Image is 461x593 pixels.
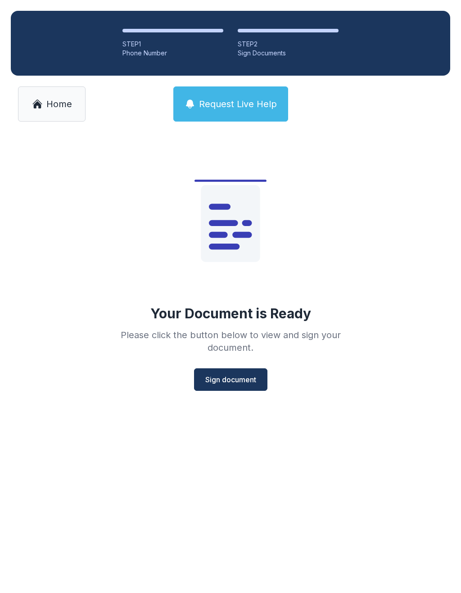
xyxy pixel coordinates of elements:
span: Home [46,98,72,110]
div: STEP 2 [238,40,339,49]
div: STEP 1 [122,40,223,49]
div: Sign Documents [238,49,339,58]
div: Your Document is Ready [150,305,311,321]
span: Sign document [205,374,256,385]
div: Phone Number [122,49,223,58]
span: Request Live Help [199,98,277,110]
div: Please click the button below to view and sign your document. [101,329,360,354]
